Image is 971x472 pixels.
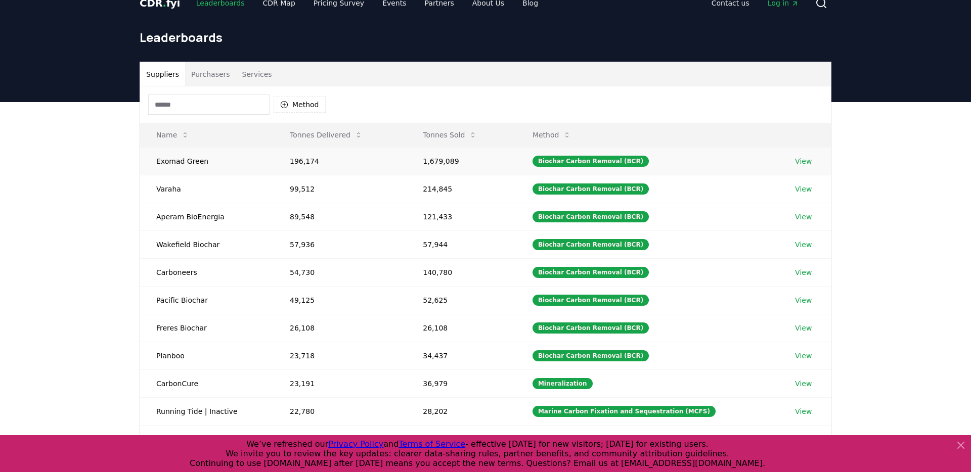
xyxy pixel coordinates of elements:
[185,62,236,86] button: Purchasers
[282,125,371,145] button: Tonnes Delivered
[533,406,716,417] div: Marine Carbon Fixation and Sequestration (MCFS)
[795,323,812,333] a: View
[274,286,407,314] td: 49,125
[148,125,197,145] button: Name
[274,203,407,230] td: 89,548
[274,175,407,203] td: 99,512
[795,212,812,222] a: View
[533,295,649,306] div: Biochar Carbon Removal (BCR)
[140,147,274,175] td: Exomad Green
[795,184,812,194] a: View
[274,97,326,113] button: Method
[140,203,274,230] td: Aperam BioEnergia
[533,211,649,222] div: Biochar Carbon Removal (BCR)
[274,314,407,342] td: 26,108
[140,258,274,286] td: Carboneers
[533,239,649,250] div: Biochar Carbon Removal (BCR)
[407,147,516,175] td: 1,679,089
[407,258,516,286] td: 140,780
[236,62,278,86] button: Services
[407,369,516,397] td: 36,979
[140,314,274,342] td: Freres Biochar
[407,230,516,258] td: 57,944
[274,369,407,397] td: 23,191
[274,397,407,425] td: 22,780
[407,286,516,314] td: 52,625
[795,351,812,361] a: View
[274,258,407,286] td: 54,730
[140,62,185,86] button: Suppliers
[140,369,274,397] td: CarbonCure
[533,322,649,334] div: Biochar Carbon Removal (BCR)
[795,156,812,166] a: View
[140,230,274,258] td: Wakefield Biochar
[274,230,407,258] td: 57,936
[533,350,649,361] div: Biochar Carbon Removal (BCR)
[140,397,274,425] td: Running Tide | Inactive
[533,183,649,195] div: Biochar Carbon Removal (BCR)
[795,267,812,277] a: View
[795,379,812,389] a: View
[533,156,649,167] div: Biochar Carbon Removal (BCR)
[415,125,485,145] button: Tonnes Sold
[533,267,649,278] div: Biochar Carbon Removal (BCR)
[407,342,516,369] td: 34,437
[795,406,812,416] a: View
[407,314,516,342] td: 26,108
[274,342,407,369] td: 23,718
[407,175,516,203] td: 214,845
[140,29,831,45] h1: Leaderboards
[140,342,274,369] td: Planboo
[274,147,407,175] td: 196,174
[533,378,593,389] div: Mineralization
[524,125,580,145] button: Method
[407,397,516,425] td: 28,202
[795,295,812,305] a: View
[407,203,516,230] td: 121,433
[140,175,274,203] td: Varaha
[140,286,274,314] td: Pacific Biochar
[795,240,812,250] a: View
